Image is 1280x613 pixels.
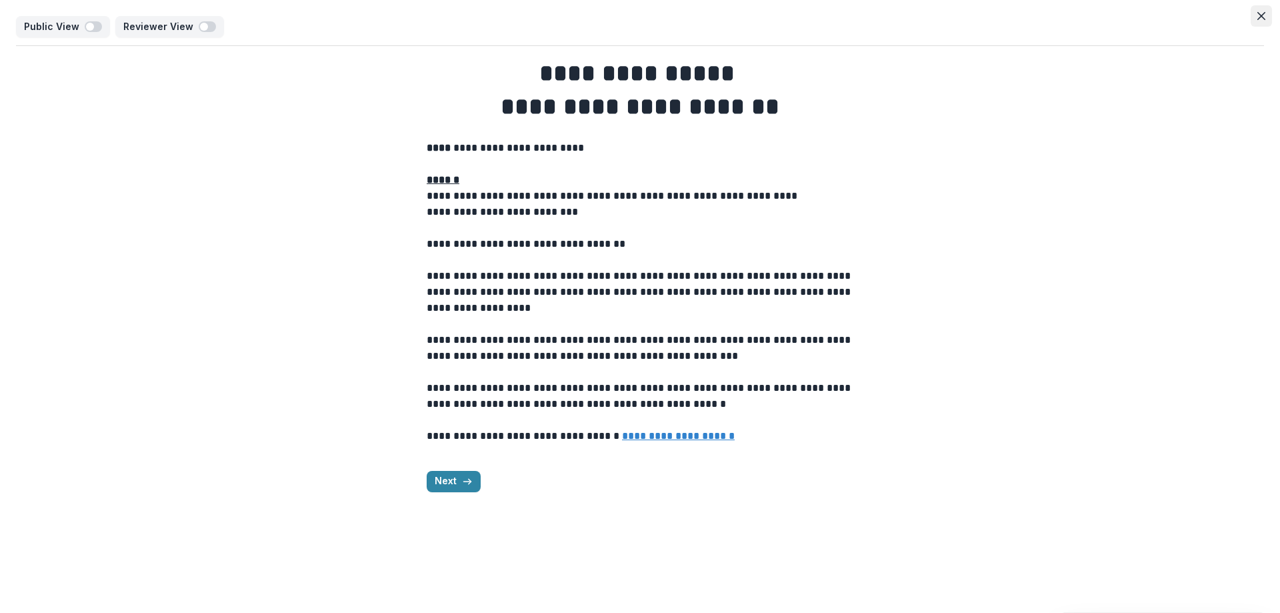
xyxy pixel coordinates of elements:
button: Next [427,471,481,492]
button: Reviewer View [115,16,224,37]
p: Public View [24,21,85,33]
button: Public View [16,16,110,37]
button: Close [1251,5,1272,27]
p: Reviewer View [123,21,199,33]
